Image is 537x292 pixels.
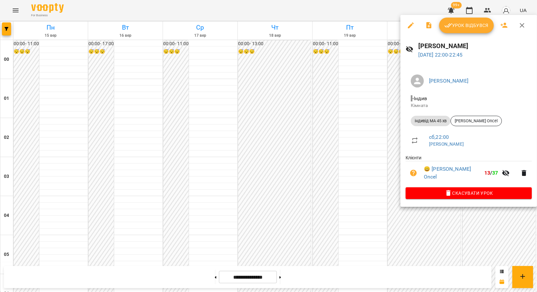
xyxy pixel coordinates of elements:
[406,165,421,181] button: Візит ще не сплачено. Додати оплату?
[411,189,527,197] span: Скасувати Урок
[411,102,527,109] p: Кімната
[411,118,450,124] span: індивід МА 45 хв
[439,18,494,33] button: Урок відбувся
[429,134,449,140] a: сб , 22:00
[484,170,498,176] b: /
[419,41,532,51] h6: [PERSON_NAME]
[450,116,502,126] div: [PERSON_NAME] Oncel
[492,170,498,176] span: 37
[411,95,428,101] span: - Індив
[424,165,482,180] a: 😀 [PERSON_NAME] Oncel
[406,154,532,187] ul: Клієнти
[444,21,489,29] span: Урок відбувся
[429,78,468,84] a: [PERSON_NAME]
[419,52,463,58] a: [DATE] 22:00-22:45
[484,170,490,176] span: 13
[429,141,464,147] a: [PERSON_NAME]
[406,187,532,199] button: Скасувати Урок
[451,118,502,124] span: [PERSON_NAME] Oncel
